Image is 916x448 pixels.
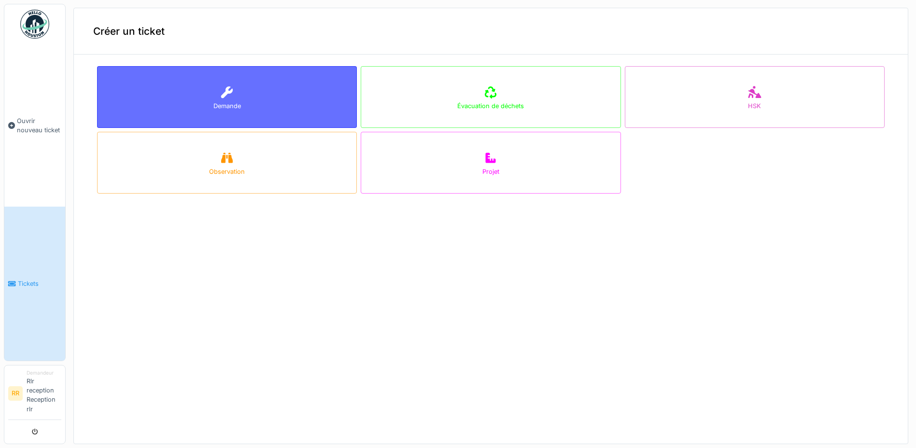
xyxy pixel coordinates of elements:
div: Demande [213,101,241,111]
li: Rlr reception Reception rlr [27,369,61,418]
div: Observation [209,167,245,176]
div: HSK [748,101,761,111]
span: Ouvrir nouveau ticket [17,116,61,135]
img: Badge_color-CXgf-gQk.svg [20,10,49,39]
div: Évacuation de déchets [457,101,524,111]
div: Projet [482,167,499,176]
li: RR [8,386,23,401]
div: Demandeur [27,369,61,377]
a: Tickets [4,207,65,360]
a: Ouvrir nouveau ticket [4,44,65,207]
span: Tickets [18,279,61,288]
a: RR DemandeurRlr reception Reception rlr [8,369,61,420]
div: Créer un ticket [74,8,908,55]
